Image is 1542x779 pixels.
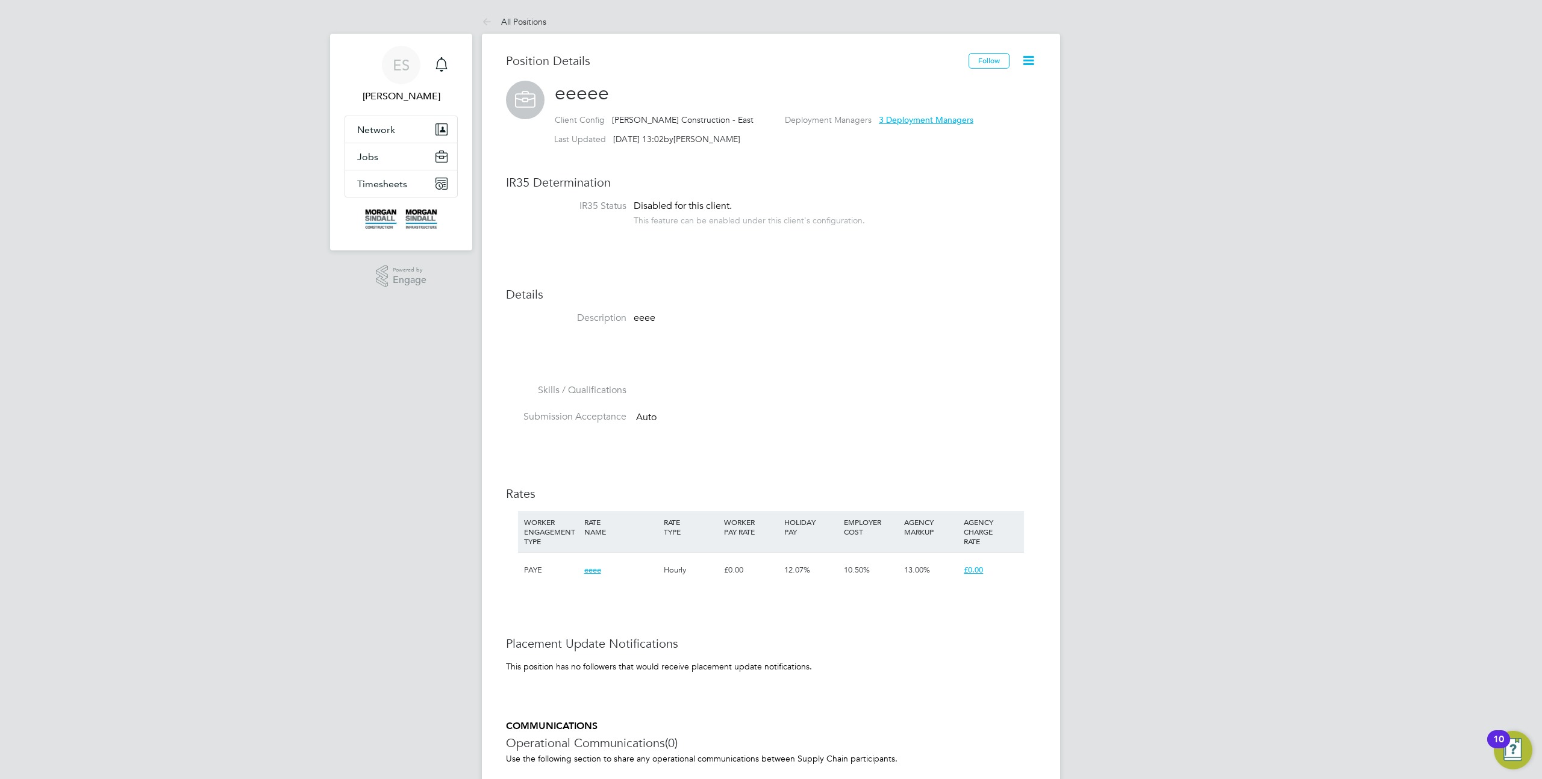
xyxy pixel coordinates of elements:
[841,511,901,542] div: EMPLOYER COST
[784,565,810,575] span: 12.07%
[781,511,841,542] div: HOLIDAY PAY
[785,114,872,125] label: Deployment Managers
[555,81,609,105] span: eeeee
[521,553,581,588] div: PAYE
[365,209,437,229] img: morgansindall-logo-retina.png
[506,384,626,397] label: Skills / Qualifications
[345,143,457,170] button: Jobs
[964,565,983,575] span: £0.00
[613,134,664,144] span: [DATE] 13:02
[554,134,740,144] div: by
[581,511,661,542] div: RATE NAME
[665,735,678,751] span: (0)
[634,200,732,212] span: Disabled for this client.
[393,275,426,285] span: Engage
[721,511,781,542] div: WORKER PAY RATE
[1494,731,1532,769] button: Open Resource Center, 10 new notifications
[879,114,973,125] span: 3 Deployment Managers
[673,134,740,144] span: [PERSON_NAME]
[506,720,1036,733] h5: COMMUNICATIONS
[506,287,1036,302] h3: Details
[634,312,935,324] p: eeee
[555,114,605,125] label: Client Config
[661,511,721,542] div: RATE TYPE
[506,312,626,324] label: Description
[330,34,472,250] nav: Main navigation
[345,116,457,143] button: Network
[844,565,870,575] span: 10.50%
[345,209,458,229] a: Go to home page
[661,553,721,588] div: Hourly
[961,511,1021,552] div: AGENCY CHARGE RATE
[506,175,1036,190] h3: IR35 Determination
[521,511,581,552] div: WORKER ENGAGEMENT TYPE
[376,265,427,288] a: Powered byEngage
[506,636,1036,651] h3: Placement Update Notifications
[345,170,457,197] button: Timesheets
[393,265,426,275] span: Powered by
[904,565,930,575] span: 13.00%
[554,134,606,144] label: Last Updated
[612,114,754,125] span: [PERSON_NAME] Construction - East
[506,200,626,213] label: IR35 Status
[506,735,1036,751] h3: Operational Communications
[345,89,458,104] span: Ellis S
[634,212,865,226] div: This feature can be enabled under this client's configuration.
[393,57,410,73] span: ES
[357,151,378,163] span: Jobs
[636,412,657,424] span: Auto
[345,46,458,104] a: ES[PERSON_NAME]
[506,53,969,69] h3: Position Details
[969,53,1010,69] button: Follow
[1493,739,1504,755] div: 10
[506,486,1036,501] h3: Rates
[721,553,781,588] div: £0.00
[506,753,1036,764] p: Use the following section to share any operational communications between Supply Chain participants.
[506,411,626,423] label: Submission Acceptance
[584,565,601,575] span: eeee
[901,511,961,542] div: AGENCY MARKUP
[482,16,546,27] a: All Positions
[506,661,1036,672] div: This position has no followers that would receive placement update notifications.
[357,178,407,190] span: Timesheets
[357,124,395,135] span: Network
